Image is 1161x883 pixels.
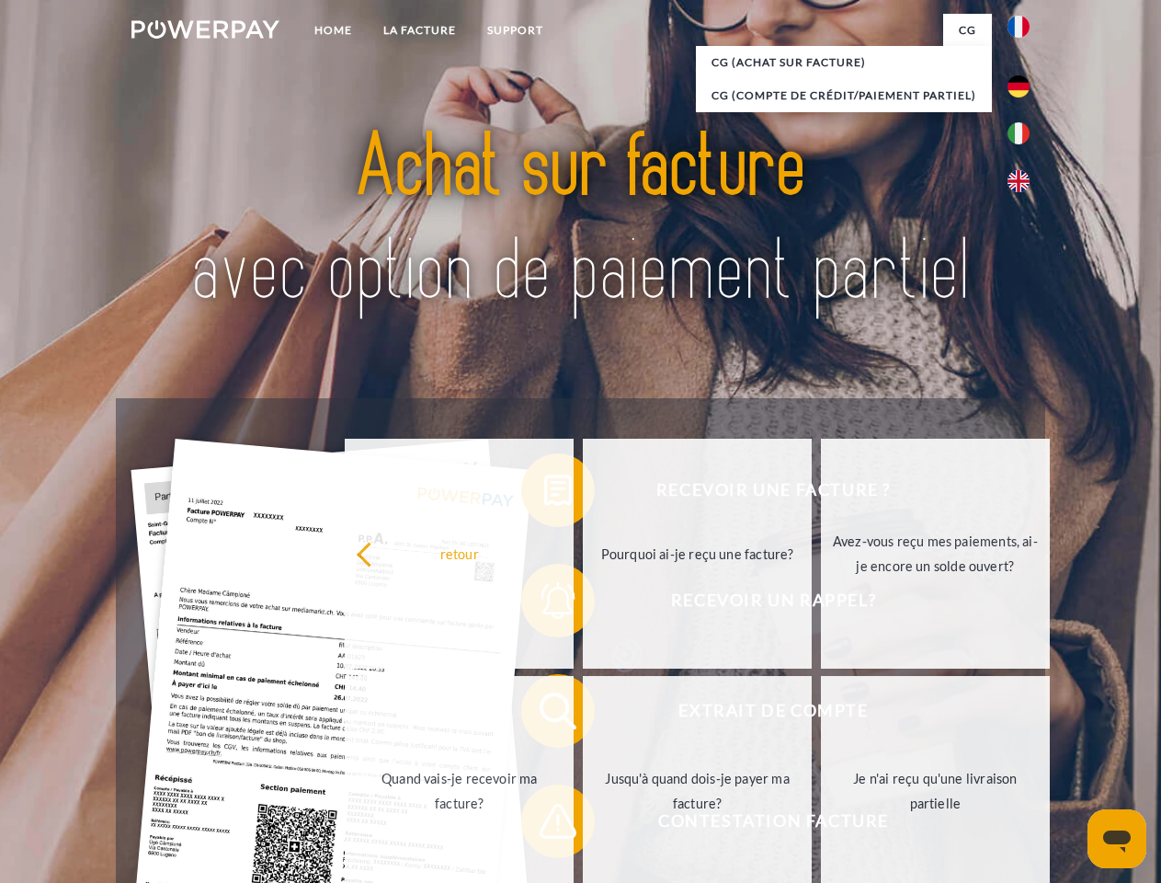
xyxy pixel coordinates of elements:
[832,529,1039,579] div: Avez-vous reçu mes paiements, ai-je encore un solde ouvert?
[696,79,992,112] a: CG (Compte de crédit/paiement partiel)
[1007,16,1030,38] img: fr
[1087,809,1146,868] iframe: Bouton de lancement de la fenêtre de messagerie
[1007,122,1030,144] img: it
[1007,170,1030,192] img: en
[943,14,992,47] a: CG
[594,766,801,816] div: Jusqu'à quand dois-je payer ma facture?
[832,766,1039,816] div: Je n'ai reçu qu'une livraison partielle
[131,20,279,39] img: logo-powerpay-white.svg
[299,14,368,47] a: Home
[176,88,985,352] img: title-powerpay_fr.svg
[356,766,563,816] div: Quand vais-je recevoir ma facture?
[696,46,992,79] a: CG (achat sur facture)
[368,14,472,47] a: LA FACTURE
[821,439,1050,669] a: Avez-vous reçu mes paiements, ai-je encore un solde ouvert?
[594,541,801,566] div: Pourquoi ai-je reçu une facture?
[356,541,563,566] div: retour
[472,14,559,47] a: Support
[1007,75,1030,97] img: de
